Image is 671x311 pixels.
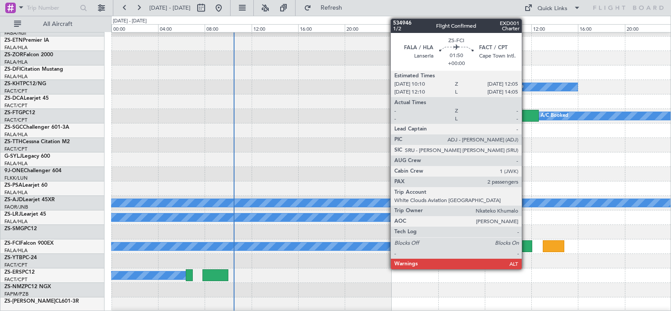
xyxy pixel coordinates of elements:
a: ZS-TTHCessna Citation M2 [4,139,70,145]
div: 00:00 [112,24,158,32]
a: ZS-SMGPC12 [4,226,37,231]
div: 20:00 [345,24,391,32]
div: 08:00 [485,24,531,32]
button: Quick Links [520,1,585,15]
span: ZS-[PERSON_NAME] [4,299,55,304]
span: ZS-ERS [4,270,22,275]
a: ZS-DCALearjet 45 [4,96,49,101]
a: FACT/CPT [4,262,27,268]
a: FALA/HLA [4,73,28,80]
span: ZS-NMZ [4,284,25,289]
a: ZS-ERSPC12 [4,270,35,275]
span: G-SYLJ [4,154,22,159]
span: ZS-YTB [4,255,22,260]
a: FACT/CPT [4,102,27,109]
a: ZS-SGCChallenger 601-3A [4,125,69,130]
a: FACT/CPT [4,117,27,123]
a: FALA/HLA [4,160,28,167]
button: All Aircraft [10,17,95,31]
a: ZS-ZORFalcon 2000 [4,52,53,58]
a: FALA/HLA [4,247,28,254]
span: ZS-ETN [4,38,23,43]
a: ZS-FCIFalcon 900EX [4,241,54,246]
a: FAPM/PZB [4,291,29,297]
div: A/C Booked [541,109,568,123]
div: 08:00 [205,24,251,32]
span: ZS-FCI [4,241,20,246]
div: [DATE] - [DATE] [393,18,426,25]
a: FALA/HLA [4,189,28,196]
button: Refresh [300,1,353,15]
input: Trip Number [27,1,77,14]
a: 9J-ONEChallenger 604 [4,168,61,174]
a: ZS-[PERSON_NAME]CL601-3R [4,299,79,304]
span: ZS-SGC [4,125,23,130]
a: FAOR/JNB [4,204,28,210]
span: 9J-ONE [4,168,24,174]
a: ZS-FTGPC12 [4,110,35,116]
span: All Aircraft [23,21,93,27]
a: ZS-ETNPremier IA [4,38,49,43]
span: ZS-PSA [4,183,22,188]
span: ZS-DCA [4,96,24,101]
div: A/C Unavailable [487,80,523,94]
a: FACT/CPT [4,276,27,283]
a: FALA/HLA [4,131,28,138]
a: ZS-NMZPC12 NGX [4,284,51,289]
a: FALA/HLA [4,218,28,225]
div: 04:00 [158,24,205,32]
a: FABA/null [4,30,26,36]
a: FALA/HLA [4,59,28,65]
a: ZS-KHTPC12/NG [4,81,46,87]
div: 12:00 [252,24,298,32]
span: ZS-SMG [4,226,24,231]
div: 04:00 [438,24,485,32]
span: ZS-DFI [4,67,21,72]
a: FLKK/LUN [4,175,28,181]
div: 16:00 [298,24,345,32]
span: ZS-KHT [4,81,23,87]
a: ZS-PSALearjet 60 [4,183,47,188]
div: 12:00 [531,24,578,32]
a: ZS-AJDLearjet 45XR [4,197,55,203]
span: ZS-AJD [4,197,23,203]
a: G-SYLJLegacy 600 [4,154,50,159]
div: [DATE] - [DATE] [113,18,147,25]
span: ZS-TTH [4,139,22,145]
a: ZS-DFICitation Mustang [4,67,63,72]
span: ZS-FTG [4,110,22,116]
a: FACT/CPT [4,146,27,152]
a: ZS-LRJLearjet 45 [4,212,46,217]
a: FACT/CPT [4,88,27,94]
div: 16:00 [578,24,624,32]
a: FALA/HLA [4,44,28,51]
span: ZS-LRJ [4,212,21,217]
span: ZS-ZOR [4,52,23,58]
div: 00:00 [391,24,438,32]
span: [DATE] - [DATE] [149,4,191,12]
span: Refresh [313,5,350,11]
div: Quick Links [538,4,567,13]
a: ZS-YTBPC-24 [4,255,37,260]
